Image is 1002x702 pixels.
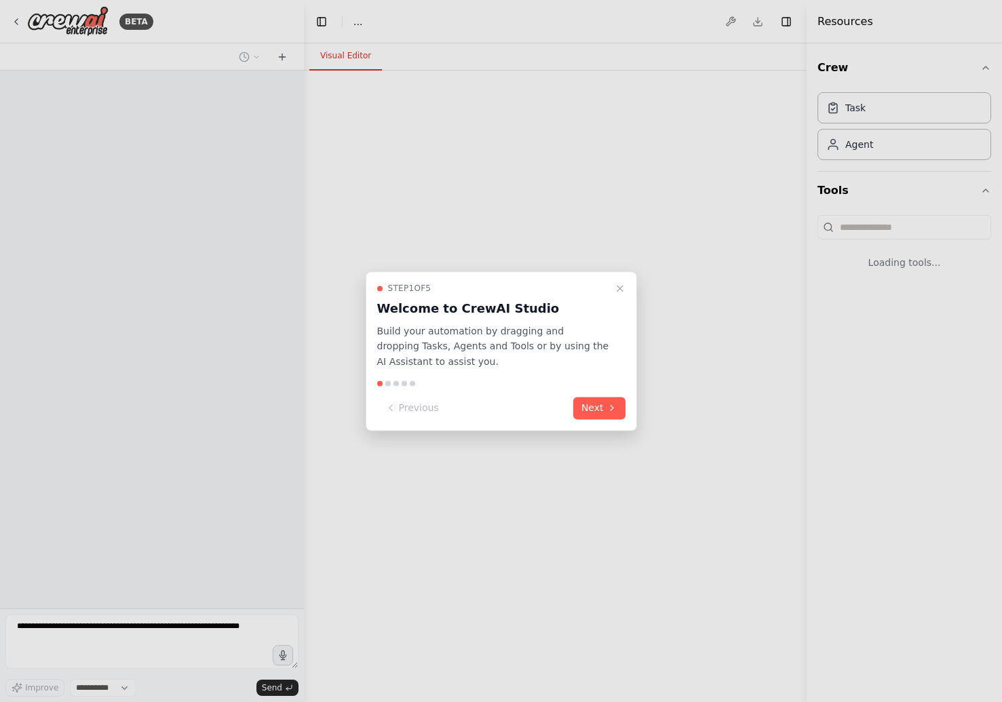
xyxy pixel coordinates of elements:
p: Build your automation by dragging and dropping Tasks, Agents and Tools or by using the AI Assista... [377,324,609,370]
button: Close walkthrough [612,280,628,296]
button: Next [573,397,625,419]
button: Hide left sidebar [312,12,331,31]
button: Previous [377,397,447,419]
h3: Welcome to CrewAI Studio [377,299,609,318]
span: Step 1 of 5 [388,283,431,294]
